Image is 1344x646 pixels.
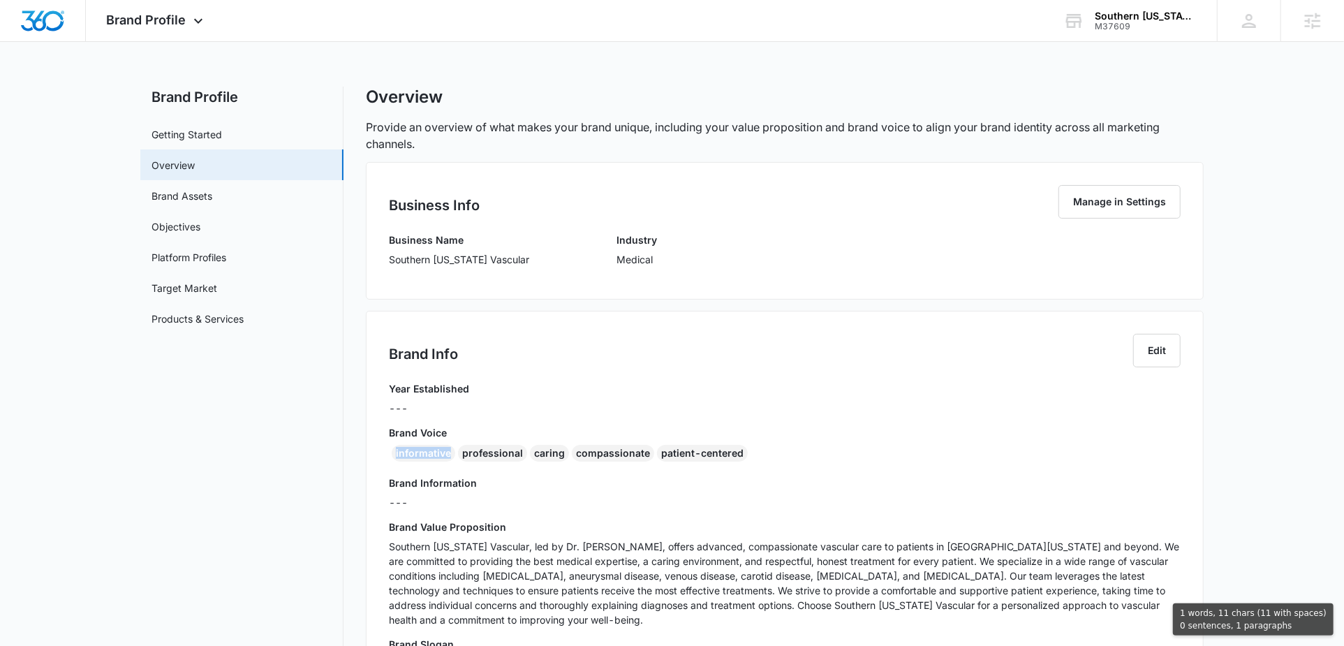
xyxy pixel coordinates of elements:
[152,281,217,295] a: Target Market
[389,539,1181,627] p: Southern [US_STATE] Vascular, led by Dr. [PERSON_NAME], offers advanced, compassionate vascular c...
[389,252,529,267] p: Southern [US_STATE] Vascular
[107,13,186,27] span: Brand Profile
[389,495,1181,510] p: ---
[616,252,657,267] p: Medical
[152,250,226,265] a: Platform Profiles
[1095,22,1197,31] div: account id
[1133,334,1181,367] button: Edit
[1095,10,1197,22] div: account name
[152,219,200,234] a: Objectives
[152,127,222,142] a: Getting Started
[366,119,1204,152] p: Provide an overview of what makes your brand unique, including your value proposition and brand v...
[389,344,458,365] h2: Brand Info
[389,401,469,416] p: ---
[366,87,443,108] h1: Overview
[389,476,1181,490] h3: Brand Information
[140,87,344,108] h2: Brand Profile
[389,381,469,396] h3: Year Established
[389,520,1181,534] h3: Brand Value Proposition
[530,445,569,462] div: caring
[389,195,480,216] h2: Business Info
[572,445,654,462] div: compassionate
[458,445,527,462] div: professional
[152,158,195,172] a: Overview
[1058,185,1181,219] button: Manage in Settings
[389,233,529,247] h3: Business Name
[389,425,1181,440] h3: Brand Voice
[152,189,212,203] a: Brand Assets
[152,311,244,326] a: Products & Services
[657,445,748,462] div: patient-centered
[392,445,455,462] div: informative
[616,233,657,247] h3: Industry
